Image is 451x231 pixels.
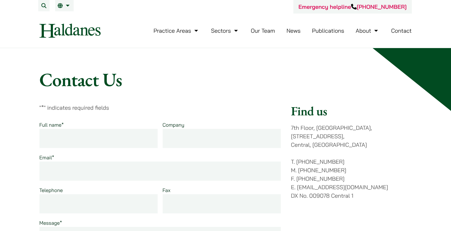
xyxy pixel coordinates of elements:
label: Company [163,122,185,128]
label: Message [39,220,62,226]
a: Emergency helpline[PHONE_NUMBER] [298,3,406,10]
a: Practice Areas [154,27,200,34]
h2: Find us [291,103,412,118]
label: Email [39,154,54,161]
a: Our Team [251,27,275,34]
h1: Contact Us [39,68,412,91]
a: EN [58,3,71,8]
a: News [286,27,301,34]
label: Telephone [39,187,63,193]
label: Full name [39,122,64,128]
img: Logo of Haldanes [39,24,101,38]
a: Sectors [211,27,239,34]
label: Fax [163,187,170,193]
a: Publications [312,27,344,34]
a: About [356,27,380,34]
p: " " indicates required fields [39,103,281,112]
a: Contact [391,27,412,34]
p: T. [PHONE_NUMBER] M. [PHONE_NUMBER] F. [PHONE_NUMBER] E. [EMAIL_ADDRESS][DOMAIN_NAME] DX No. 0090... [291,157,412,200]
p: 7th Floor, [GEOGRAPHIC_DATA], [STREET_ADDRESS], Central, [GEOGRAPHIC_DATA] [291,124,412,149]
